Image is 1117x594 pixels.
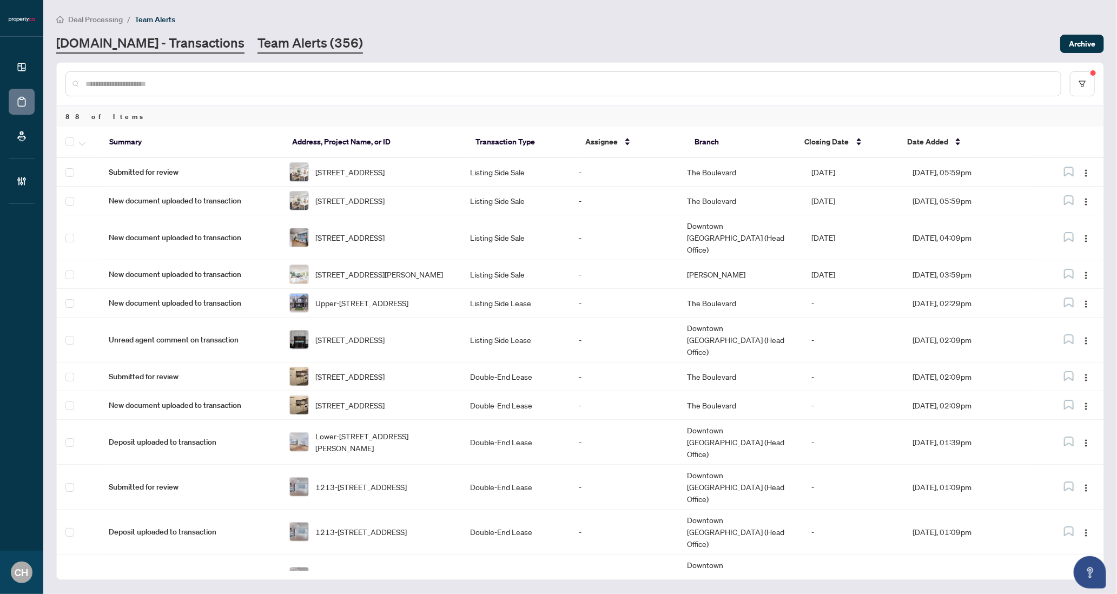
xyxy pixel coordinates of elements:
[109,334,272,346] span: Unread agent comment on transaction
[290,163,308,181] img: thumbnail-img
[57,106,1103,127] div: 88 of Items
[315,371,385,382] span: [STREET_ADDRESS]
[461,289,570,318] td: Listing Side Lease
[1069,35,1095,52] span: Archive
[461,391,570,420] td: Double-End Lease
[570,289,678,318] td: -
[290,265,308,283] img: thumbnail-img
[805,136,849,148] span: Closing Date
[461,187,570,215] td: Listing Side Sale
[1078,433,1095,451] button: Logo
[315,526,407,538] span: 1213-[STREET_ADDRESS]
[1078,397,1095,414] button: Logo
[109,232,272,243] span: New document uploaded to transaction
[1078,331,1095,348] button: Logo
[570,318,678,362] td: -
[803,465,904,510] td: -
[803,510,904,555] td: -
[315,268,443,280] span: [STREET_ADDRESS][PERSON_NAME]
[686,127,796,158] th: Branch
[678,420,803,465] td: Downtown [GEOGRAPHIC_DATA] (Head Office)
[109,268,272,280] span: New document uploaded to transaction
[315,430,453,454] span: Lower-[STREET_ADDRESS][PERSON_NAME]
[898,127,1030,158] th: Date Added
[904,362,1034,391] td: [DATE], 02:09pm
[570,362,678,391] td: -
[461,465,570,510] td: Double-End Lease
[315,232,385,243] span: [STREET_ADDRESS]
[803,289,904,318] td: -
[461,260,570,289] td: Listing Side Sale
[1082,300,1090,308] img: Logo
[290,478,308,496] img: thumbnail-img
[1082,439,1090,447] img: Logo
[315,334,385,346] span: [STREET_ADDRESS]
[461,158,570,187] td: Listing Side Sale
[68,15,123,24] span: Deal Processing
[290,192,308,210] img: thumbnail-img
[290,367,308,386] img: thumbnail-img
[803,158,904,187] td: [DATE]
[1070,71,1095,96] button: filter
[56,16,64,23] span: home
[109,399,272,411] span: New document uploaded to transaction
[678,318,803,362] td: Downtown [GEOGRAPHIC_DATA] (Head Office)
[570,420,678,465] td: -
[56,34,244,54] a: [DOMAIN_NAME] - Transactions
[577,127,686,158] th: Assignee
[904,289,1034,318] td: [DATE], 02:29pm
[803,318,904,362] td: -
[1078,192,1095,209] button: Logo
[290,396,308,414] img: thumbnail-img
[570,187,678,215] td: -
[1082,529,1090,537] img: Logo
[904,187,1034,215] td: [DATE], 05:59pm
[127,13,130,25] li: /
[109,436,272,448] span: Deposit uploaded to transaction
[904,260,1034,289] td: [DATE], 03:59pm
[678,362,803,391] td: The Boulevard
[461,420,570,465] td: Double-End Lease
[1078,294,1095,312] button: Logo
[803,187,904,215] td: [DATE]
[315,481,407,493] span: 1213-[STREET_ADDRESS]
[290,433,308,451] img: thumbnail-img
[1082,169,1090,177] img: Logo
[461,318,570,362] td: Listing Side Lease
[678,187,803,215] td: The Boulevard
[904,465,1034,510] td: [DATE], 01:09pm
[1078,523,1095,540] button: Logo
[290,331,308,349] img: thumbnail-img
[678,158,803,187] td: The Boulevard
[570,215,678,260] td: -
[1078,478,1095,496] button: Logo
[904,391,1034,420] td: [DATE], 02:09pm
[1082,234,1090,243] img: Logo
[467,127,577,158] th: Transaction Type
[803,362,904,391] td: -
[461,362,570,391] td: Double-End Lease
[1060,35,1104,53] button: Archive
[904,420,1034,465] td: [DATE], 01:39pm
[570,391,678,420] td: -
[290,567,308,586] img: thumbnail-img
[315,297,408,309] span: Upper-[STREET_ADDRESS]
[315,166,385,178] span: [STREET_ADDRESS]
[1078,229,1095,246] button: Logo
[1082,402,1090,411] img: Logo
[1078,266,1095,283] button: Logo
[109,166,272,178] span: Submitted for review
[109,481,272,493] span: Submitted for review
[678,215,803,260] td: Downtown [GEOGRAPHIC_DATA] (Head Office)
[109,526,272,538] span: Deposit uploaded to transaction
[904,158,1034,187] td: [DATE], 05:59pm
[257,34,363,54] a: Team Alerts (356)
[678,510,803,555] td: Downtown [GEOGRAPHIC_DATA] (Head Office)
[907,136,948,148] span: Date Added
[1082,197,1090,206] img: Logo
[1078,368,1095,385] button: Logo
[585,136,618,148] span: Assignee
[570,510,678,555] td: -
[109,297,272,309] span: New document uploaded to transaction
[315,399,385,411] span: [STREET_ADDRESS]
